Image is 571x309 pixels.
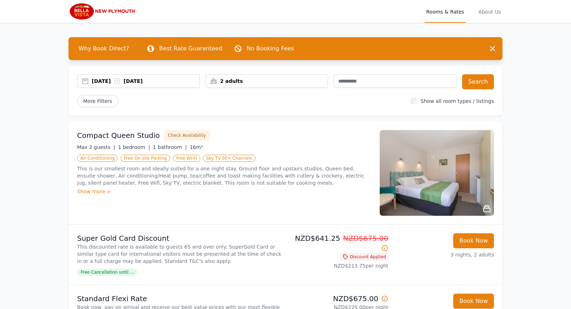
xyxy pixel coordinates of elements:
[77,130,160,140] h3: Compact Queen Studio
[77,144,115,150] span: Max 2 guests |
[421,98,494,104] label: Show all room types / listings
[206,78,328,85] div: 2 adults
[394,251,494,258] p: 3 nights, 2 adults
[77,155,118,162] span: Air Conditioning
[288,233,388,253] p: NZD$641.25
[190,144,203,150] span: 16m²
[77,294,283,304] p: Standard Flexi Rate
[77,165,371,186] p: This is our smallest room and ideally suited for a one night stay. Ground floor and upstairs stud...
[288,294,388,304] p: NZD$675.00
[153,144,187,150] span: 1 bathroom |
[77,243,283,265] p: This discounted rate is available to guests 65 and over only. SuperGold Card or similar type card...
[247,44,294,53] p: No Booking Fees
[77,269,137,276] span: Free Cancellation until ...
[340,253,388,260] span: Discount Applied
[73,41,135,56] span: Why Book Direct?
[164,130,210,141] button: Check Availability
[77,95,118,107] span: More Filters
[343,234,388,243] span: NZD$675.00
[453,294,494,309] button: Book Now
[69,3,137,20] img: Bella Vista New Plymouth
[77,188,371,195] div: Show more >
[77,233,283,243] p: Super Gold Card Discount
[92,78,199,85] div: [DATE] [DATE]
[288,262,388,269] p: NZD$213.75 per night
[203,155,256,162] span: Sky TV 50+ Channels
[173,155,200,162] span: Free Wi-Fi
[453,233,494,248] button: Book Now
[118,144,150,150] span: 1 bedroom |
[121,155,170,162] span: Free On-site Parking
[159,44,222,53] p: Best Rate Guaranteed
[462,74,494,89] button: Search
